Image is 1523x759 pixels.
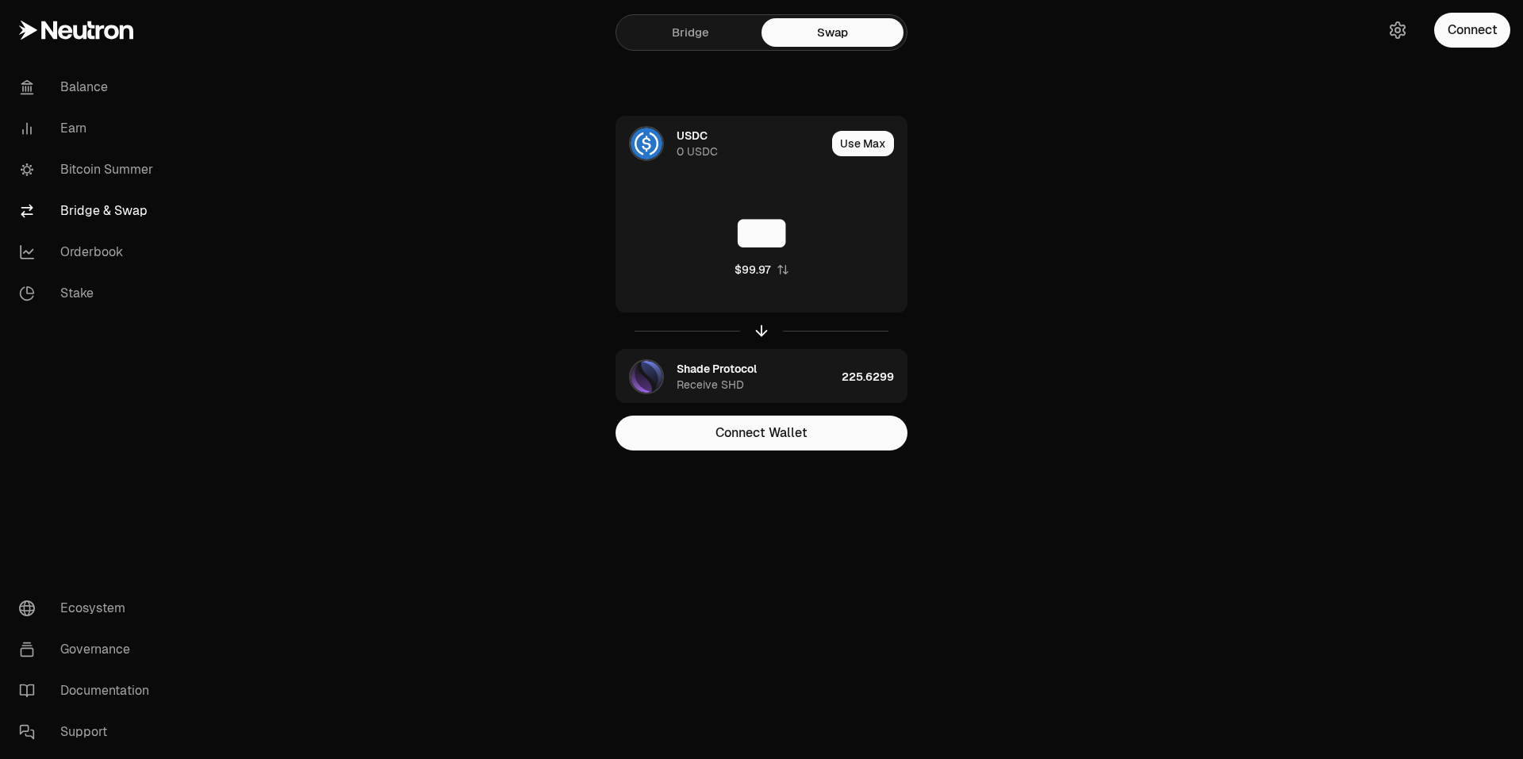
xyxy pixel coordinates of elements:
[6,232,171,273] a: Orderbook
[6,190,171,232] a: Bridge & Swap
[761,18,903,47] a: Swap
[842,350,907,404] div: 225.6299
[6,588,171,629] a: Ecosystem
[677,377,744,393] div: Receive SHD
[6,108,171,149] a: Earn
[677,144,718,159] div: 0 USDC
[6,149,171,190] a: Bitcoin Summer
[631,128,662,159] img: USDC Logo
[6,273,171,314] a: Stake
[6,670,171,711] a: Documentation
[616,416,907,450] button: Connect Wallet
[620,18,761,47] a: Bridge
[735,262,770,278] div: $99.97
[832,131,894,156] button: Use Max
[616,350,835,404] div: SHD LogoShade ProtocolReceive SHD
[616,117,826,171] div: USDC LogoUSDC0 USDC
[631,361,662,393] img: SHD Logo
[677,361,757,377] div: Shade Protocol
[1434,13,1510,48] button: Connect
[677,128,708,144] div: USDC
[616,350,907,404] button: SHD LogoShade ProtocolReceive SHD225.6299
[6,67,171,108] a: Balance
[6,629,171,670] a: Governance
[735,262,789,278] button: $99.97
[6,711,171,753] a: Support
